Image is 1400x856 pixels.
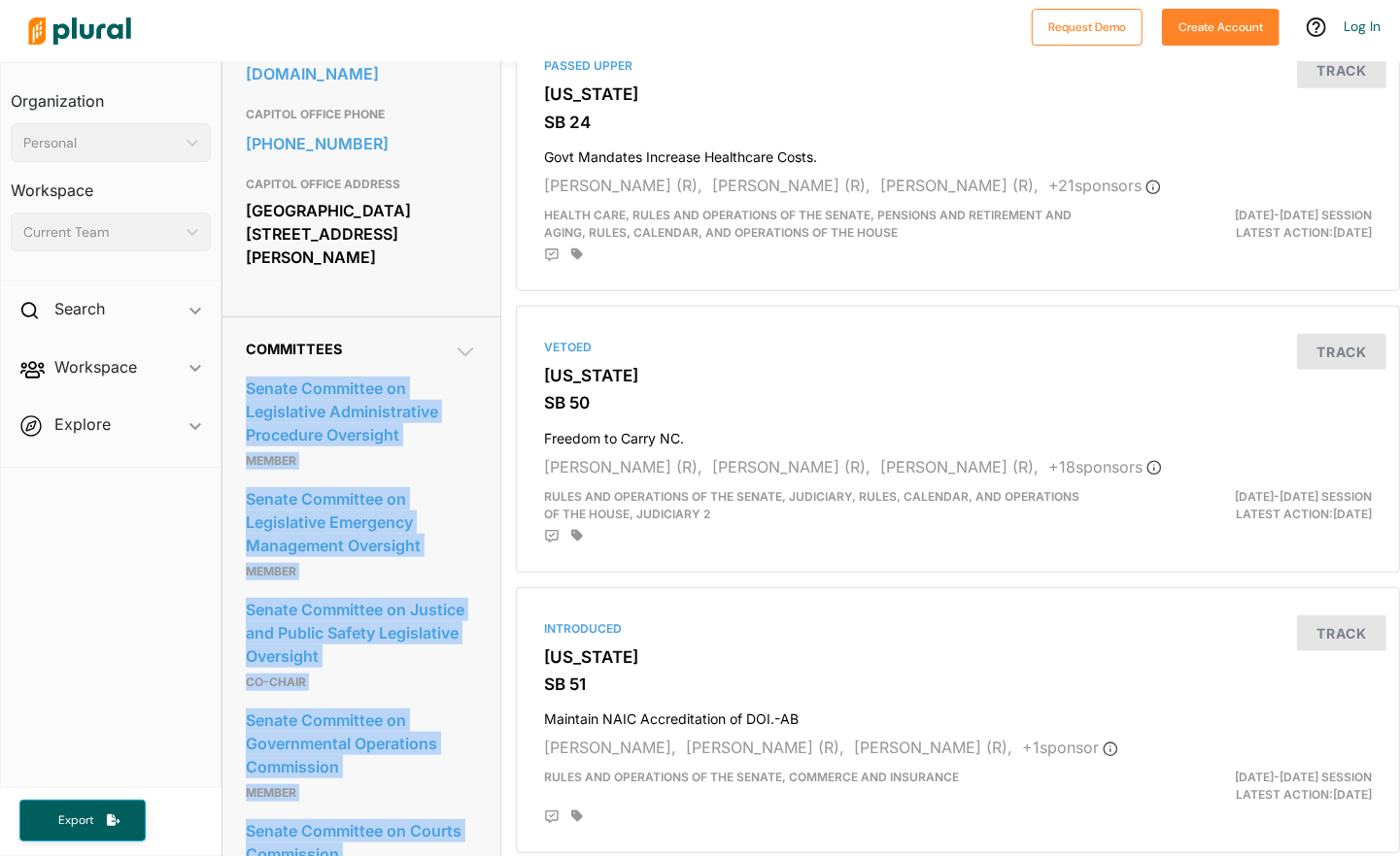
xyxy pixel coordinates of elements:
span: + 1 sponsor [1022,738,1118,757]
span: [PERSON_NAME] (R), [712,457,871,477]
p: Member [246,781,477,805]
span: Rules and Operations of the Senate, Commerce and Insurance [544,770,959,784]
span: [PERSON_NAME] (R), [686,738,844,757]
h3: [US_STATE] [544,366,1372,385]
a: Log In [1344,17,1381,35]
a: Senate Committee on Legislative Administrative Procedure Oversight [246,374,477,449]
span: [PERSON_NAME] (R), [712,176,871,195]
span: [PERSON_NAME] (R), [880,176,1039,195]
h4: Maintain NAIC Accreditation of DOI.-AB [544,702,1372,728]
span: [DATE]-[DATE] Session [1235,770,1372,784]
a: Request Demo [1032,16,1143,36]
h3: SB 51 [544,675,1372,694]
div: Latest Action: [DATE] [1101,769,1386,804]
div: Latest Action: [DATE] [1101,207,1386,242]
span: Export [45,812,107,829]
h3: SB 24 [544,113,1372,132]
p: Member [246,449,477,473]
h3: Organization [11,73,211,115]
a: Senate Committee on Legislative Emergency Management Oversight [246,484,477,560]
div: Add Position Statement [544,529,560,544]
h3: [US_STATE] [544,647,1372,667]
button: Export [19,800,146,841]
button: Track [1297,334,1386,370]
a: Senate Committee on Justice and Public Safety Legislative Oversight [246,595,477,671]
span: [PERSON_NAME], [544,738,676,757]
span: + 18 sponsor s [1048,457,1162,477]
h3: SB 50 [544,393,1372,412]
h3: CAPITOL OFFICE PHONE [246,103,477,126]
button: Track [1297,52,1386,88]
button: Create Account [1162,9,1280,46]
p: Member [246,560,477,583]
a: Senate Committee on Governmental Operations Commission [246,706,477,781]
h4: Freedom to Carry NC. [544,421,1372,447]
span: Committees [246,341,342,357]
span: Rules and Operations of the Senate, Judiciary, Rules, Calendar, and Operations of the House, Judi... [544,489,1079,521]
a: Create Account [1162,16,1280,36]
div: Latest Action: [DATE] [1101,488,1386,523]
h3: [US_STATE] [544,84,1372,104]
div: Add tags [571,529,583,543]
h3: Workspace [11,162,211,205]
div: Vetoed [544,339,1372,356]
a: [PHONE_NUMBER] [246,129,477,158]
button: Request Demo [1032,9,1143,46]
div: Introduced [544,620,1372,638]
div: Add tags [571,247,583,261]
span: [DATE]-[DATE] Session [1235,489,1372,504]
span: + 21 sponsor s [1048,176,1161,195]
h3: CAPITOL OFFICE ADDRESS [246,173,477,196]
span: Health Care, Rules and Operations of the Senate, Pensions and Retirement and Aging, Rules, Calend... [544,208,1072,240]
div: Personal [23,133,179,153]
span: [PERSON_NAME] (R), [544,176,702,195]
h4: Govt Mandates Increase Healthcare Costs. [544,140,1372,166]
button: Track [1297,615,1386,651]
div: Add Position Statement [544,809,560,825]
span: [DATE]-[DATE] Session [1235,208,1372,222]
h2: Search [54,298,105,319]
div: Add Position Statement [544,247,560,263]
p: Co-Chair [246,671,477,694]
div: Add tags [571,809,583,823]
div: Passed Upper [544,57,1372,75]
span: [PERSON_NAME] (R), [854,738,1012,757]
span: [PERSON_NAME] (R), [880,457,1039,477]
div: [GEOGRAPHIC_DATA] [STREET_ADDRESS][PERSON_NAME] [246,196,477,272]
span: [PERSON_NAME] (R), [544,457,702,477]
div: Current Team [23,222,179,243]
